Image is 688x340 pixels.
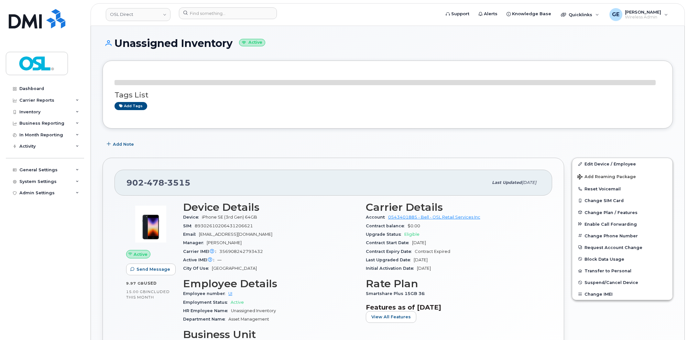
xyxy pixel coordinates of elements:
[131,205,170,244] img: image20231002-3703462-1angbar.jpeg
[183,300,231,305] span: Employment Status
[103,138,139,150] button: Add Note
[183,201,358,213] h3: Device Details
[231,300,244,305] span: Active
[195,223,253,228] span: 89302610206431206621
[577,174,636,180] span: Add Roaming Package
[584,221,637,226] span: Enable Call Forwarding
[144,281,157,286] span: used
[113,141,134,147] span: Add Note
[366,249,415,254] span: Contract Expiry Date
[183,249,219,254] span: Carrier IMEI
[366,266,417,271] span: Initial Activation Date
[572,170,672,183] button: Add Roaming Package
[115,91,661,99] h3: Tags List
[219,249,263,254] span: 356908242793432
[584,210,638,215] span: Change Plan / Features
[212,266,257,271] span: [GEOGRAPHIC_DATA]
[217,257,222,262] span: —
[572,218,672,230] button: Enable Call Forwarding
[183,291,228,296] span: Employee number
[144,178,164,187] span: 478
[366,257,414,262] span: Last Upgraded Date
[572,288,672,300] button: Change IMEI
[408,223,420,228] span: $0.00
[572,265,672,277] button: Transfer to Personal
[366,291,428,296] span: Smartshare Plus 15GB 36
[522,180,536,185] span: [DATE]
[164,178,191,187] span: 3515
[366,215,388,220] span: Account
[126,289,170,300] span: included this month
[207,240,242,245] span: [PERSON_NAME]
[199,232,272,237] span: [EMAIL_ADDRESS][DOMAIN_NAME]
[572,158,672,170] a: Edit Device / Employee
[239,39,265,46] small: Active
[103,38,673,49] h1: Unassigned Inventory
[126,281,144,286] span: 9.97 GB
[137,266,170,272] span: Send Message
[584,280,638,285] span: Suspend/Cancel Device
[183,317,228,322] span: Department Name
[572,230,672,242] button: Change Phone Number
[183,278,358,289] h3: Employee Details
[415,249,450,254] span: Contract Expired
[126,289,146,294] span: 15.00 GB
[366,201,541,213] h3: Carrier Details
[366,240,412,245] span: Contract Start Date
[366,232,404,237] span: Upgrade Status
[134,251,147,257] span: Active
[492,180,522,185] span: Last updated
[126,178,191,187] span: 902
[228,317,269,322] span: Asset Management
[183,223,195,228] span: SIM
[366,278,541,289] h3: Rate Plan
[572,183,672,195] button: Reset Voicemail
[412,240,426,245] span: [DATE]
[366,223,408,228] span: Contract balance
[572,242,672,253] button: Request Account Change
[572,207,672,218] button: Change Plan / Features
[404,232,420,237] span: Eligible
[183,266,212,271] span: City Of Use
[183,240,207,245] span: Manager
[126,264,176,275] button: Send Message
[115,102,147,110] a: Add tags
[572,253,672,265] button: Block Data Usage
[183,257,217,262] span: Active IMEI
[366,311,416,323] button: View All Features
[202,215,257,220] span: iPhone SE (3rd Gen) 64GB
[417,266,431,271] span: [DATE]
[231,308,276,313] span: Unassigned Inventory
[183,215,202,220] span: Device
[183,308,231,313] span: HR Employee Name
[228,291,232,296] a: UI
[572,195,672,206] button: Change SIM Card
[388,215,480,220] a: 0543401885 - Bell - OSL Retail Services Inc
[414,257,428,262] span: [DATE]
[572,277,672,288] button: Suspend/Cancel Device
[366,303,541,311] h3: Features as of [DATE]
[183,232,199,237] span: Email
[371,314,411,320] span: View All Features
